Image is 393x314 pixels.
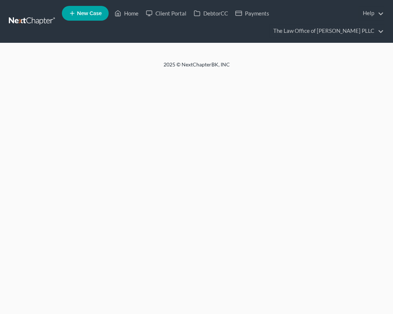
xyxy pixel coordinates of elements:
a: Help [359,7,384,20]
div: 2025 © NextChapterBK, INC [20,61,373,74]
a: Client Portal [142,7,190,20]
a: Payments [232,7,273,20]
a: The Law Office of [PERSON_NAME] PLLC [270,24,384,38]
a: DebtorCC [190,7,232,20]
a: Home [111,7,142,20]
new-legal-case-button: New Case [62,6,109,21]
